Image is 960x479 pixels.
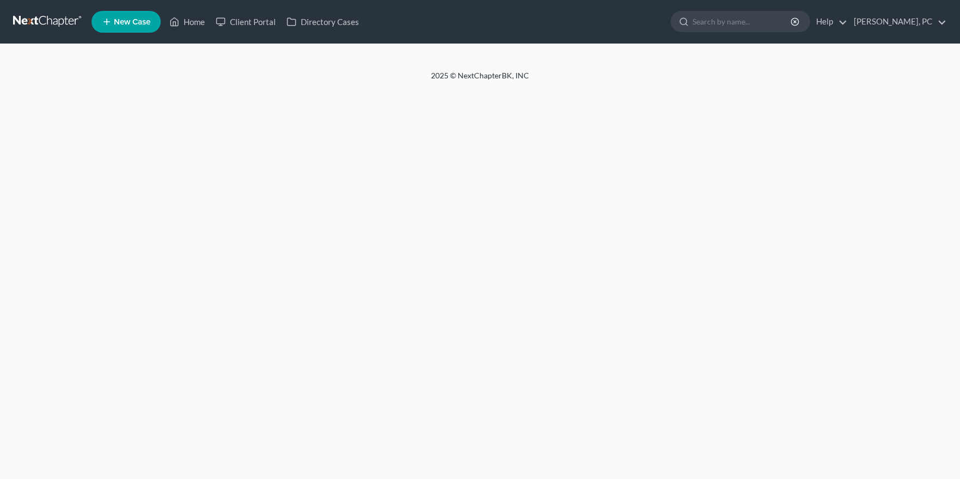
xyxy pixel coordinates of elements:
a: Client Portal [210,12,281,32]
a: Directory Cases [281,12,364,32]
a: Home [164,12,210,32]
div: 2025 © NextChapterBK, INC [169,70,791,90]
a: Help [811,12,847,32]
input: Search by name... [692,11,792,32]
a: [PERSON_NAME], PC [848,12,946,32]
span: New Case [114,18,150,26]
